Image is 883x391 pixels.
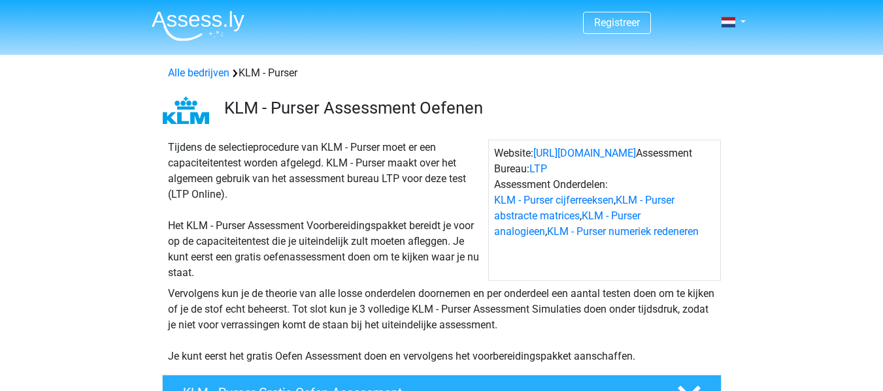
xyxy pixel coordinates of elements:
[533,147,636,159] a: [URL][DOMAIN_NAME]
[494,210,641,238] a: KLM - Purser analogieen
[152,10,244,41] img: Assessly
[163,140,488,281] div: Tijdens de selectieprocedure van KLM - Purser moet er een capaciteitentest worden afgelegd. KLM -...
[224,98,711,118] h3: KLM - Purser Assessment Oefenen
[168,67,229,79] a: Alle bedrijven
[494,194,614,206] a: KLM - Purser cijferreeksen
[163,286,721,364] div: Vervolgens kun je de theorie van alle losse onderdelen doornemen en per onderdeel een aantal test...
[547,225,699,238] a: KLM - Purser numeriek redeneren
[594,16,640,29] a: Registreer
[163,65,721,81] div: KLM - Purser
[529,163,547,175] a: LTP
[488,140,721,281] div: Website: Assessment Bureau: Assessment Onderdelen: , , ,
[494,194,675,222] a: KLM - Purser abstracte matrices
